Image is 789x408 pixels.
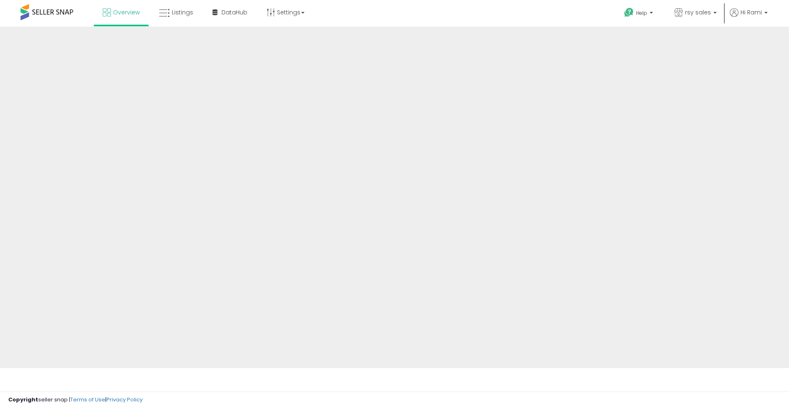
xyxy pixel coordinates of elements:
span: rsy sales [685,8,711,16]
span: Hi Rami [741,8,762,16]
i: Get Help [624,7,634,18]
span: DataHub [221,8,247,16]
a: Help [618,1,661,27]
span: Help [636,9,647,16]
a: Hi Rami [730,8,768,27]
span: Overview [113,8,140,16]
span: Listings [172,8,193,16]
